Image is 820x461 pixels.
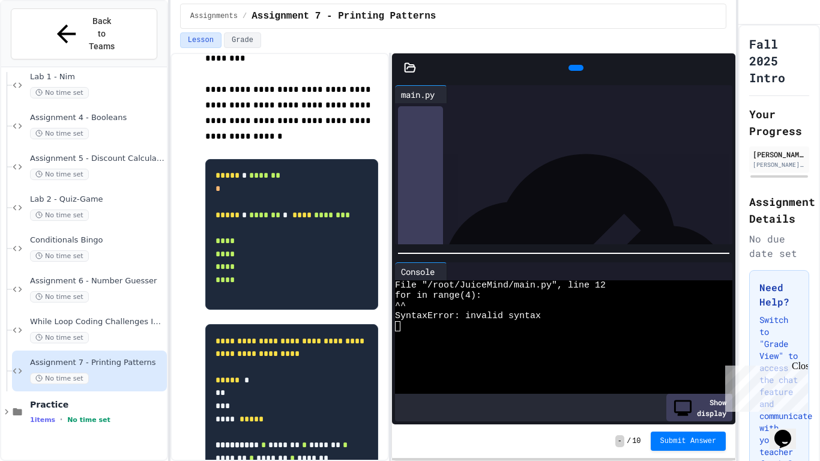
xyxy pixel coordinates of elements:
span: Assignment 5 - Discount Calculator [30,154,164,164]
span: Assignment 6 - Number Guesser [30,276,164,286]
span: Submit Answer [660,436,717,446]
span: Assignment 7 - Printing Patterns [30,358,164,368]
iframe: chat widget [720,361,808,412]
span: Practice [30,399,164,410]
div: Console [395,262,447,280]
span: Back to Teams [88,15,116,53]
span: Lab 2 - Quiz-Game [30,194,164,205]
div: main.py [395,88,441,101]
button: Submit Answer [651,432,726,451]
div: [PERSON_NAME][EMAIL_ADDRESS][DOMAIN_NAME] [753,160,806,169]
span: No time set [30,169,89,180]
span: 1 items [30,416,55,424]
span: No time set [30,373,89,384]
h2: Assignment Details [749,193,809,227]
span: No time set [30,332,89,343]
h3: Need Help? [759,280,799,309]
div: Show display [666,394,732,421]
button: Back to Teams [11,8,157,59]
span: While Loop Coding Challenges In-Class [30,317,164,327]
div: main.py [395,85,447,103]
span: File "/root/JuiceMind/main.py", line 12 [395,280,606,291]
span: 10 [632,436,641,446]
div: History [398,106,443,393]
div: No due date set [749,232,809,261]
span: - [615,435,624,447]
span: Assignments [190,11,238,21]
button: Grade [224,32,261,48]
iframe: chat widget [770,413,808,449]
span: SyntaxError: invalid syntax [395,311,541,321]
span: No time set [30,87,89,98]
span: / [627,436,631,446]
span: Assignment 7 - Printing Patterns [252,9,436,23]
span: Assignment 4 - Booleans [30,113,164,123]
div: Console [395,265,441,278]
span: No time set [30,291,89,303]
span: Conditionals Bingo [30,235,164,246]
div: [PERSON_NAME] [753,149,806,160]
span: No time set [30,128,89,139]
span: for in range(4): [395,291,481,301]
h1: Fall 2025 Intro [749,35,809,86]
span: Lab 1 - Nim [30,72,164,82]
span: No time set [30,250,89,262]
button: Lesson [180,32,222,48]
h2: Your Progress [749,106,809,139]
span: No time set [67,416,110,424]
span: / [243,11,247,21]
span: • [60,415,62,424]
span: No time set [30,209,89,221]
div: Chat with us now!Close [5,5,83,76]
span: ^^ [395,301,406,311]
